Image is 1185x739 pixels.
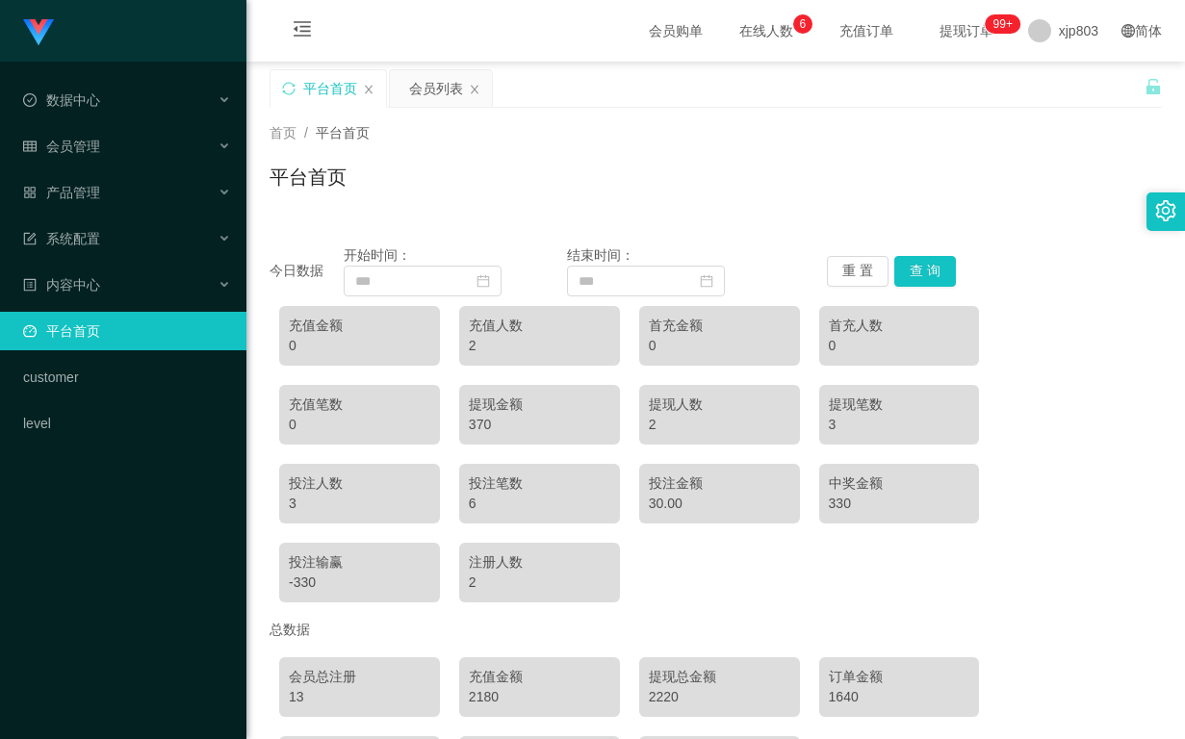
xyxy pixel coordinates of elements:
[23,312,231,350] a: 图标: dashboard平台首页
[289,573,430,593] div: -330
[289,395,430,415] div: 充值笔数
[304,125,308,140] span: /
[289,552,430,573] div: 投注输赢
[282,82,296,95] i: 图标: sync
[469,395,610,415] div: 提现金额
[469,473,610,494] div: 投注笔数
[649,415,790,435] div: 2
[469,415,610,435] div: 370
[829,473,970,494] div: 中奖金额
[827,256,889,287] button: 重 置
[1145,78,1162,95] i: 图标: unlock
[829,687,970,707] div: 1640
[469,573,610,593] div: 2
[23,140,37,153] i: 图标: table
[409,70,463,107] div: 会员列表
[649,687,790,707] div: 2220
[649,336,790,356] div: 0
[289,415,430,435] div: 0
[270,163,347,191] h1: 平台首页
[289,316,430,336] div: 充值金额
[23,139,100,154] span: 会员管理
[829,667,970,687] div: 订单金额
[23,231,100,246] span: 系统配置
[986,14,1020,34] sup: 265
[469,316,610,336] div: 充值人数
[469,667,610,687] div: 充值金额
[23,232,37,245] i: 图标: form
[23,404,231,443] a: level
[799,14,806,34] p: 6
[23,358,231,396] a: customer
[469,336,610,356] div: 2
[23,185,100,200] span: 产品管理
[649,473,790,494] div: 投注金额
[930,24,1003,38] span: 提现订单
[469,687,610,707] div: 2180
[793,14,812,34] sup: 6
[700,274,713,288] i: 图标: calendar
[270,261,344,281] div: 今日数据
[289,336,430,356] div: 0
[344,247,411,263] span: 开始时间：
[289,667,430,687] div: 会员总注册
[894,256,956,287] button: 查 询
[830,24,903,38] span: 充值订单
[23,277,100,293] span: 内容中心
[23,92,100,108] span: 数据中心
[477,274,490,288] i: 图标: calendar
[289,494,430,514] div: 3
[270,1,335,63] i: 图标: menu-fold
[270,612,1162,648] div: 总数据
[303,70,357,107] div: 平台首页
[649,395,790,415] div: 提现人数
[1121,24,1135,38] i: 图标: global
[730,24,803,38] span: 在线人数
[363,84,374,95] i: 图标: close
[649,494,790,514] div: 30.00
[649,316,790,336] div: 首充金额
[23,186,37,199] i: 图标: appstore-o
[23,19,54,46] img: logo.9652507e.png
[23,93,37,107] i: 图标: check-circle-o
[1155,200,1176,221] i: 图标: setting
[289,687,430,707] div: 13
[23,278,37,292] i: 图标: profile
[469,494,610,514] div: 6
[567,247,634,263] span: 结束时间：
[469,84,480,95] i: 图标: close
[829,494,970,514] div: 330
[289,473,430,494] div: 投注人数
[469,552,610,573] div: 注册人数
[829,415,970,435] div: 3
[316,125,370,140] span: 平台首页
[829,316,970,336] div: 首充人数
[270,125,296,140] span: 首页
[649,667,790,687] div: 提现总金额
[829,395,970,415] div: 提现笔数
[829,336,970,356] div: 0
